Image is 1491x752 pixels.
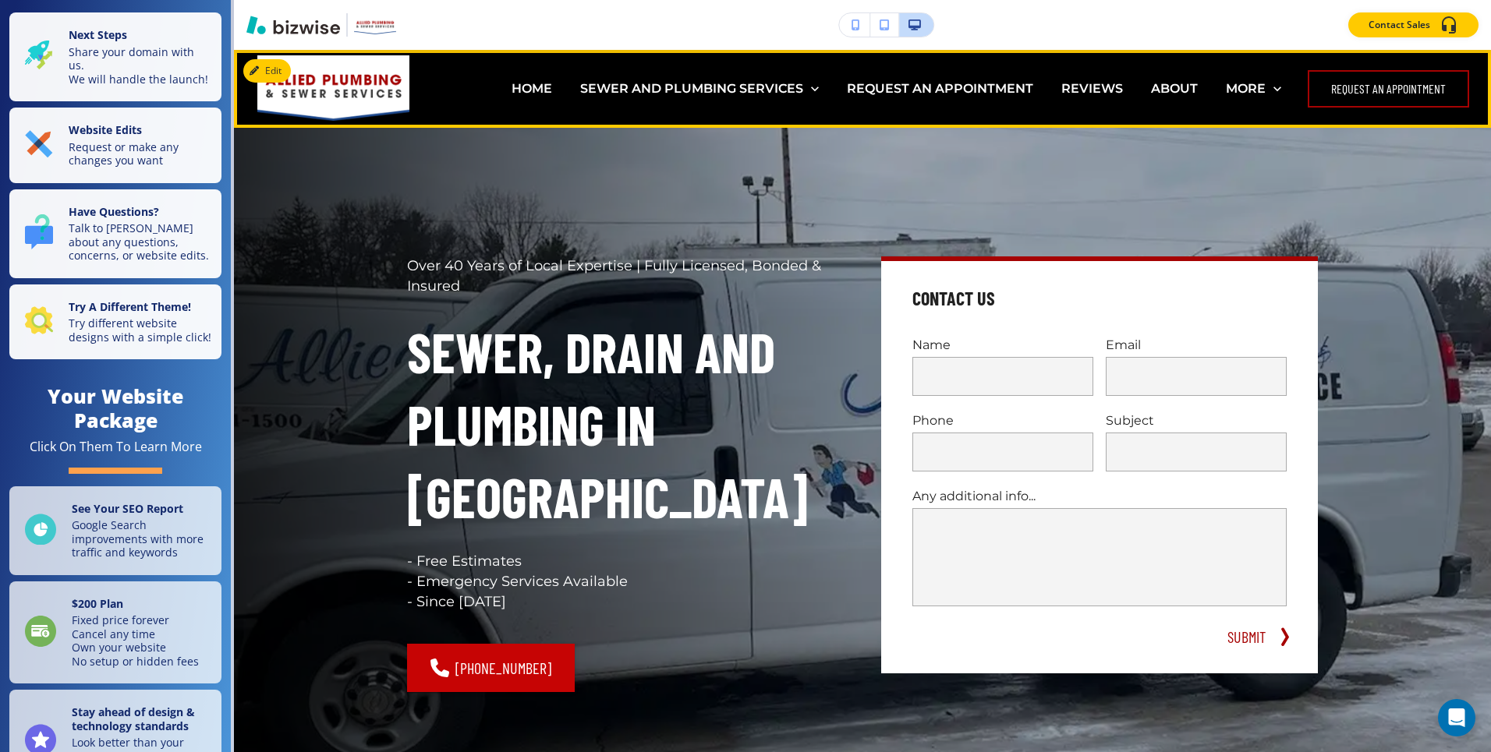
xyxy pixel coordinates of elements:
p: Talk to [PERSON_NAME] about any questions, concerns, or website edits. [69,221,212,263]
p: - Since [DATE] [407,592,844,613]
strong: See Your SEO Report [72,501,183,516]
p: Subject [1106,411,1287,429]
p: Email [1106,336,1287,354]
strong: Next Steps [69,27,127,42]
h4: Contact Us [912,286,995,311]
strong: $ 200 Plan [72,596,123,611]
strong: Have Questions? [69,204,159,219]
p: Request or make any changes you want [69,140,212,168]
img: Your Logo [354,16,396,34]
h4: Your Website Package [9,384,221,432]
p: - Free Estimates [407,552,844,572]
a: $200 PlanFixed price foreverCancel any timeOwn your websiteNo setup or hidden fees [9,581,221,684]
img: Allied Plumbing & Sewer Services [257,55,409,121]
button: Website EditsRequest or make any changes you want [9,108,221,183]
a: [PHONE_NUMBER] [407,644,575,692]
strong: Try A Different Theme! [69,299,191,314]
p: Over 40 Years of Local Expertise | Fully Licensed, Bonded & Insured [407,256,844,297]
img: Bizwise Logo [246,16,340,34]
strong: Website Edits [69,122,142,137]
button: Try A Different Theme!Try different website designs with a simple click! [9,284,221,360]
p: Sewer, Drain and Plumbing in [GEOGRAPHIC_DATA] [407,316,844,533]
p: Share your domain with us. We will handle the launch! [69,45,212,86]
p: Try different website designs with a simple click! [69,316,212,344]
button: SUBMIT [1221,625,1271,648]
p: Google Search improvements with more traffic and keywords [72,518,212,560]
p: SEWER AND PLUMBING SERVICES [580,79,803,97]
p: Contact Sales [1369,18,1430,32]
p: Phone [912,411,1093,429]
p: REQUEST AN APPOINTMENT [847,79,1033,97]
button: Edit [243,59,291,83]
button: Request an Appointment [1308,70,1469,108]
p: - Emergency Services Available [407,572,844,592]
strong: Stay ahead of design & technology standards [72,704,195,733]
button: Have Questions?Talk to [PERSON_NAME] about any questions, concerns, or website edits. [9,189,221,278]
p: HOME [512,79,552,97]
p: Any additional info... [912,487,1287,505]
div: Click On Them To Learn More [30,439,202,455]
div: Open Intercom Messenger [1438,699,1475,736]
p: Fixed price forever Cancel any time Own your website No setup or hidden fees [72,613,199,668]
p: ABOUT [1151,79,1198,97]
a: See Your SEO ReportGoogle Search improvements with more traffic and keywords [9,486,221,575]
p: MORE [1226,79,1266,97]
button: Contact Sales [1348,12,1479,37]
p: Name [912,336,1093,354]
button: Next StepsShare your domain with us.We will handle the launch! [9,12,221,101]
p: REVIEWS [1061,79,1123,97]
